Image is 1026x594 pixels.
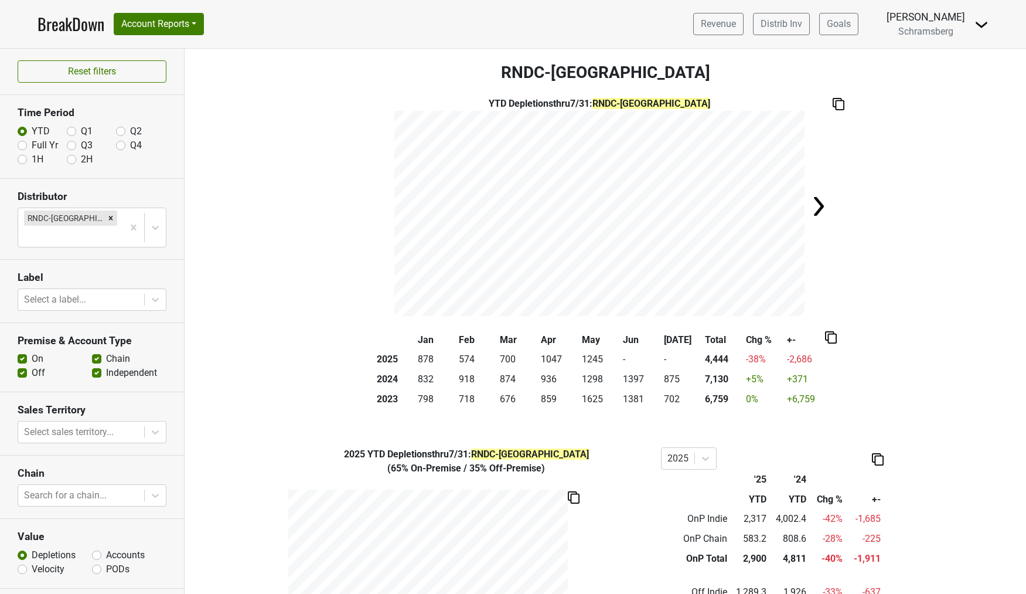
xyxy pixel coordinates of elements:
[374,350,415,370] th: 2025
[130,138,142,152] label: Q4
[374,369,415,389] th: 2024
[579,350,620,370] td: 1245
[974,18,988,32] img: Dropdown Menu
[18,107,166,119] h3: Time Period
[743,350,784,370] td: -38 %
[32,562,64,576] label: Velocity
[18,404,166,416] h3: Sales Territory
[661,510,730,529] td: OnP Indie
[693,13,744,35] a: Revenue
[81,152,93,167] label: 2H
[497,330,538,350] th: Mar
[661,369,702,389] td: 875
[809,549,846,569] td: -40 %
[18,191,166,203] h3: Distributor
[846,549,884,569] td: -1,911
[106,352,130,366] label: Chain
[833,98,844,110] img: Copy to clipboard
[769,549,809,569] td: 4,811
[18,531,166,543] h3: Value
[280,461,652,476] div: ( 65% On-Premise / 35% Off-Premise )
[784,350,825,370] td: -2,686
[32,548,76,562] label: Depletions
[415,350,456,370] td: 878
[32,152,43,167] label: 1H
[579,330,620,350] th: May
[809,510,846,529] td: -42 %
[415,369,456,389] td: 832
[106,562,129,576] label: PODs
[702,350,743,370] th: 4,444
[32,366,45,380] label: Off
[18,60,166,83] button: Reset filters
[104,211,117,226] div: Remove RNDC-CA
[579,389,620,409] td: 1625
[456,389,497,409] td: 718
[898,26,953,37] span: Schramsberg
[620,389,661,409] td: 1381
[344,449,367,460] span: 2025
[784,330,825,350] th: +-
[538,350,579,370] td: 1047
[620,369,661,389] td: 1397
[456,330,497,350] th: Feb
[730,529,769,549] td: 583.2
[18,467,166,480] h3: Chain
[702,389,743,409] th: 6,759
[730,510,769,529] td: 2,317
[769,490,809,510] th: YTD
[32,138,58,152] label: Full Yr
[769,470,809,490] th: '24
[769,529,809,549] td: 808.6
[661,389,702,409] td: 702
[538,389,579,409] td: 859
[280,447,652,461] div: YTD Depletions thru 7/31 :
[18,335,166,347] h3: Premise & Account Type
[568,491,580,504] img: Copy to clipboard
[809,490,846,510] th: Chg %
[415,330,456,350] th: Jan
[846,529,884,549] td: -225
[661,529,730,549] td: OnP Chain
[456,369,497,389] td: 918
[743,389,784,409] td: 0 %
[456,350,497,370] td: 574
[702,369,743,389] th: 7,130
[661,350,702,370] td: -
[32,352,43,366] label: On
[81,138,93,152] label: Q3
[769,510,809,529] td: 4,002.4
[38,12,104,36] a: BreakDown
[730,549,769,569] td: 2,900
[415,389,456,409] td: 798
[497,389,538,409] td: 676
[819,13,858,35] a: Goals
[374,389,415,409] th: 2023
[114,13,204,35] button: Account Reports
[497,369,538,389] td: 874
[538,330,579,350] th: Apr
[743,330,784,350] th: Chg %
[784,369,825,389] td: +371
[538,369,579,389] td: 936
[394,97,805,111] div: YTD Depletions thru 7/31 :
[730,470,769,490] th: '25
[809,529,846,549] td: -28 %
[106,548,145,562] label: Accounts
[784,389,825,409] td: +6,759
[825,331,837,344] img: Copy to clipboard
[24,211,104,226] div: RNDC-[GEOGRAPHIC_DATA]
[620,350,661,370] td: -
[32,124,50,138] label: YTD
[592,98,710,109] span: RNDC-[GEOGRAPHIC_DATA]
[872,453,884,466] img: Copy to clipboard
[106,366,157,380] label: Independent
[661,330,702,350] th: [DATE]
[620,330,661,350] th: Jun
[185,63,1026,83] h3: RNDC-[GEOGRAPHIC_DATA]
[130,124,142,138] label: Q2
[846,490,884,510] th: +-
[81,124,93,138] label: Q1
[807,195,830,218] img: Arrow right
[471,449,589,460] span: RNDC-[GEOGRAPHIC_DATA]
